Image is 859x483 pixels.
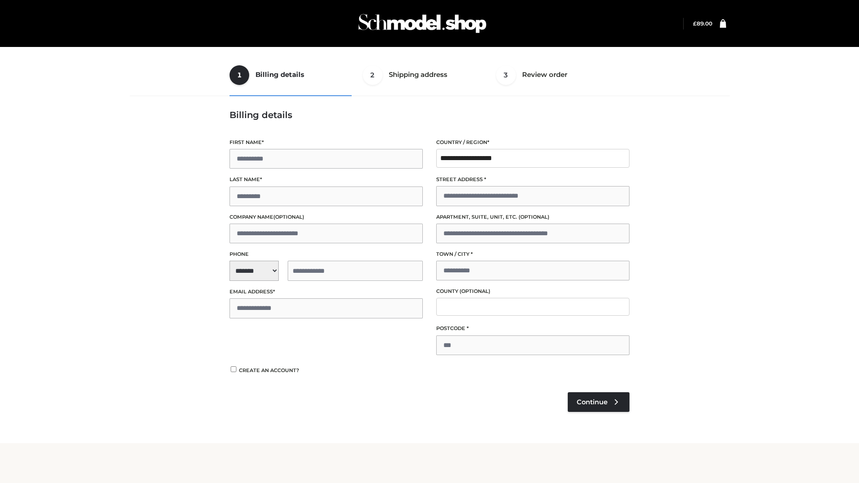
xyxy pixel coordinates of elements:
[693,20,712,27] bdi: 89.00
[436,175,629,184] label: Street address
[230,175,423,184] label: Last name
[239,367,299,373] span: Create an account?
[436,213,629,221] label: Apartment, suite, unit, etc.
[230,110,629,120] h3: Billing details
[230,138,423,147] label: First name
[436,250,629,258] label: Town / City
[519,214,549,220] span: (optional)
[436,287,629,296] label: County
[273,214,304,220] span: (optional)
[355,6,489,41] img: Schmodel Admin 964
[230,250,423,258] label: Phone
[568,392,629,412] a: Continue
[230,366,238,372] input: Create an account?
[436,324,629,333] label: Postcode
[693,20,712,27] a: £89.00
[459,288,490,294] span: (optional)
[230,288,423,296] label: Email address
[577,398,608,406] span: Continue
[230,213,423,221] label: Company name
[693,20,697,27] span: £
[436,138,629,147] label: Country / Region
